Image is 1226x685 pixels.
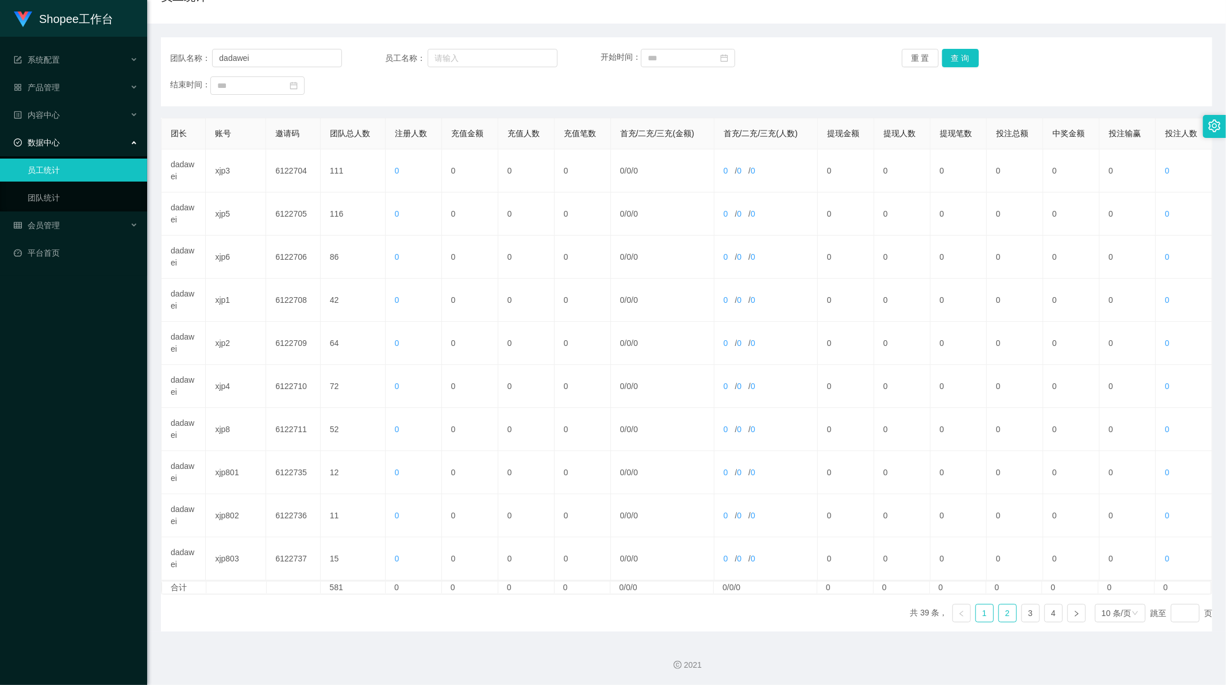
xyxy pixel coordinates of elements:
td: 0 [1043,494,1100,537]
td: 0 [498,322,555,365]
td: 0/0/0 [714,582,817,594]
span: 0 [737,252,741,261]
span: 0 [620,554,625,563]
td: 64 [321,322,386,365]
td: xjp5 [206,193,266,236]
td: 0 [874,365,931,408]
td: 0 [498,236,555,279]
td: xjp2 [206,322,266,365]
td: 0 [1043,365,1100,408]
td: 0 [818,408,874,451]
span: 0 [633,554,638,563]
td: xjp803 [206,537,266,580]
input: 请输入 [212,49,342,67]
td: 6122706 [266,236,321,279]
span: 0 [620,382,625,391]
td: 0 [874,322,931,365]
span: 团长 [171,129,187,138]
span: 投注输赢 [1109,129,1141,138]
td: 0 [498,582,555,594]
td: 0 [931,322,987,365]
span: 0 [1165,382,1170,391]
div: 10 条/页 [1102,605,1131,622]
span: 0 [627,252,631,261]
td: 0 [442,451,498,494]
td: 合计 [162,582,206,594]
span: 0 [633,468,638,477]
td: 15 [321,537,386,580]
td: 0 [555,494,611,537]
td: / / [611,322,714,365]
span: 首充/二充/三充(金额) [620,129,694,138]
span: 0 [724,295,728,305]
span: 0 [620,166,625,175]
span: 0 [724,425,728,434]
td: 0 [442,537,498,580]
td: 0 [386,582,442,594]
span: 0 [627,338,631,348]
span: 会员管理 [14,221,60,230]
td: 0 [1043,236,1100,279]
a: 3 [1022,605,1039,622]
button: 重 置 [902,49,939,67]
td: dadawei [162,494,206,537]
span: 产品管理 [14,83,60,92]
span: 0 [620,295,625,305]
span: 0 [751,338,755,348]
span: 0 [627,166,631,175]
td: 0 [1100,236,1156,279]
span: 0 [627,209,631,218]
span: 0 [633,166,638,175]
span: 0 [724,209,728,218]
span: 0 [633,295,638,305]
td: xjp8 [206,408,266,451]
td: 0 [1100,365,1156,408]
li: 4 [1044,604,1063,622]
td: 0 [1043,451,1100,494]
td: 86 [321,236,386,279]
span: 0 [737,166,741,175]
td: 0 [874,279,931,322]
i: 图标: appstore-o [14,83,22,91]
td: 0 [930,582,986,594]
span: 员工名称： [385,52,427,64]
td: / / [714,236,818,279]
td: 0 [555,408,611,451]
span: 0 [737,468,741,477]
td: 0 [498,537,555,580]
td: / / [611,494,714,537]
i: 图标: form [14,56,22,64]
td: 0 [442,193,498,236]
td: 12 [321,451,386,494]
td: 0 [987,451,1043,494]
span: 0 [751,209,755,218]
i: 图标: left [958,610,965,617]
span: 0 [633,252,638,261]
span: 0 [751,554,755,563]
td: 0 [555,149,611,193]
td: / / [714,451,818,494]
span: 0 [724,252,728,261]
td: xjp801 [206,451,266,494]
span: 0 [737,382,741,391]
td: 0 [874,149,931,193]
td: 0 [1043,193,1100,236]
td: 0 [986,582,1043,594]
span: 0 [395,209,399,218]
td: / / [714,279,818,322]
td: 0 [987,494,1043,537]
td: / / [611,537,714,580]
td: 0 [818,537,874,580]
td: dadawei [162,365,206,408]
td: 0 [987,537,1043,580]
li: 下一页 [1067,604,1086,622]
td: 0 [818,193,874,236]
td: 0 [1043,279,1100,322]
span: 0 [627,554,631,563]
td: 0 [498,408,555,451]
span: 0 [1165,252,1170,261]
span: 0 [1165,209,1170,218]
td: 0 [555,236,611,279]
td: 0 [498,149,555,193]
li: 1 [975,604,994,622]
